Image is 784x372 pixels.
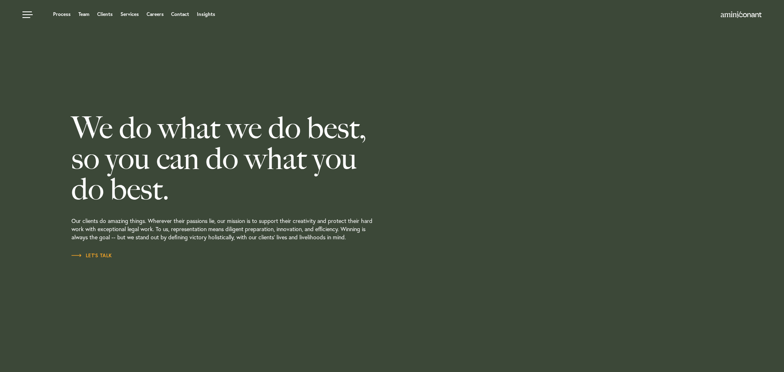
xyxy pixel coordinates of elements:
h2: We do what we do best, so you can do what you do best. [71,113,451,205]
a: Team [78,12,89,17]
a: Services [120,12,139,17]
span: Let’s Talk [71,253,112,258]
p: Our clients do amazing things. Wherever their passions lie, our mission is to support their creat... [71,205,451,252]
img: Amini & Conant [721,11,762,18]
a: Let’s Talk [71,252,112,260]
a: Contact [171,12,189,17]
a: Process [53,12,71,17]
a: Clients [97,12,113,17]
a: Careers [147,12,164,17]
a: Insights [197,12,215,17]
